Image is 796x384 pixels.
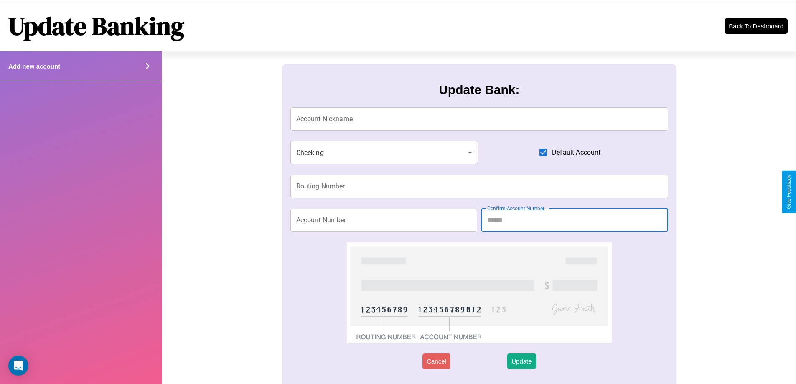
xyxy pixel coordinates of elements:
[786,175,792,209] div: Give Feedback
[290,141,478,164] div: Checking
[725,18,788,34] button: Back To Dashboard
[507,353,536,369] button: Update
[8,63,60,70] h4: Add new account
[439,83,519,97] h3: Update Bank:
[8,9,184,43] h1: Update Banking
[8,356,28,376] div: Open Intercom Messenger
[347,242,611,343] img: check
[422,353,450,369] button: Cancel
[487,205,544,212] label: Confirm Account Number
[552,147,600,158] span: Default Account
